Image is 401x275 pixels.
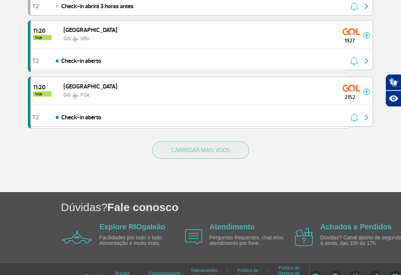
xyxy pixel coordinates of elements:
img: airplane icon [185,230,202,245]
img: seta-direita-painel-voo.svg [362,2,371,11]
span: 2152 [336,94,363,101]
span: 1927 [336,37,363,45]
span: hoje [33,92,52,97]
span: T2 [32,115,39,120]
img: seta-direita-painel-voo.svg [362,113,371,122]
button: Abrir recursos assistivos. [385,91,401,107]
span: 2025-09-26 11:20:00 [33,28,52,34]
span: Check-in aberto [61,113,101,122]
span: [GEOGRAPHIC_DATA] [63,27,117,34]
p: Perguntas frequentes, chat e/ou atendimento por fone. [209,235,295,247]
img: sino-painel-voo.svg [350,113,358,122]
span: GRU [81,36,89,42]
a: Achados e Perdidos [320,223,392,231]
div: Plugin de acessibilidade da Hand Talk. [385,74,401,107]
span: 2025-09-26 11:20:00 [33,85,52,91]
img: seta-direita-painel-voo.svg [362,57,371,66]
span: Check-in abrirá 3 horas antes [61,2,134,11]
button: Abrir tradutor de língua de sinais. [385,74,401,91]
p: Facilidades por todo o lado. Alimentação e muito mais. [100,235,185,247]
span: POA [81,93,89,98]
span: T2 [32,59,39,64]
span: T2 [32,4,39,9]
span: Fale conosco [107,201,179,214]
img: mais-info-painel-voo.svg [363,32,370,39]
img: sino-painel-voo.svg [350,2,358,11]
span: hoje [33,35,52,41]
span: [GEOGRAPHIC_DATA] [63,83,117,91]
button: CARREGAR MAIS VOOS [152,142,249,159]
span: GIG [63,36,71,42]
img: airplane icon [295,228,313,247]
span: Check-in aberto [61,57,101,66]
a: Atendimento [209,223,255,231]
a: Explore RIOgaleão [100,223,166,231]
img: mais-info-painel-voo.svg [363,89,370,96]
h1: Dúvidas? [61,200,401,215]
img: GOL Transportes Aereos [342,26,360,38]
img: airplane icon [62,231,92,244]
span: GIG [63,93,71,98]
img: sino-painel-voo.svg [350,57,358,66]
img: GOL Transportes Aereos [342,82,360,94]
